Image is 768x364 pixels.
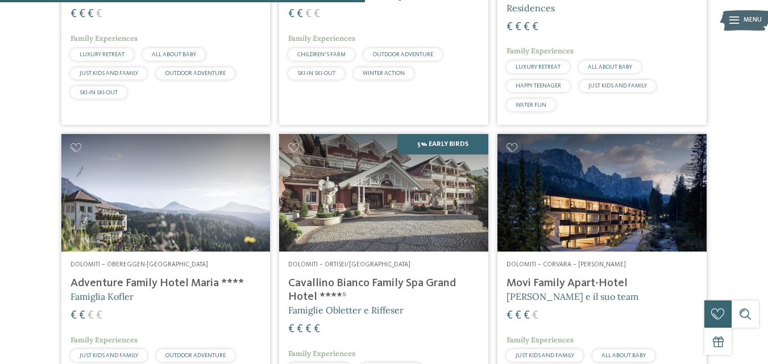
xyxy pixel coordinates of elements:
span: Family Experiences [507,46,574,56]
span: € [297,324,303,335]
span: € [88,9,94,20]
span: Family Experiences [70,34,138,43]
span: OUTDOOR ADVENTURE [165,353,226,358]
span: Famiglie Obletter e Riffeser [288,304,404,316]
span: Family Experiences [288,34,355,43]
span: [PERSON_NAME] e il suo team [507,291,638,302]
span: Family Experiences [70,335,138,345]
span: € [524,22,530,33]
span: € [297,9,303,20]
span: € [79,310,85,321]
span: SKI-IN SKI-OUT [297,70,335,76]
span: € [515,310,521,321]
span: Family Experiences [288,349,355,358]
h4: Adventure Family Hotel Maria **** [70,277,261,290]
span: HAPPY TEENAGER [516,83,561,89]
span: JUST KIDS AND FAMILY [80,70,138,76]
span: € [79,9,85,20]
span: € [507,22,513,33]
span: CHILDREN’S FARM [297,52,346,57]
span: LUXURY RETREAT [516,64,561,70]
span: ALL ABOUT BABY [601,353,646,358]
span: € [88,310,94,321]
span: Dolomiti – Ortisei/[GEOGRAPHIC_DATA] [288,261,410,268]
span: Family Experiences [507,335,574,345]
span: OUTDOOR ADVENTURE [165,70,226,76]
span: € [314,324,320,335]
img: Adventure Family Hotel Maria **** [61,134,271,252]
span: WATER FUN [516,102,546,108]
span: Dolomiti – Corvara – [PERSON_NAME] [507,261,626,268]
img: Cercate un hotel per famiglie? Qui troverete solo i migliori! [497,134,707,252]
span: € [96,9,102,20]
span: € [524,310,530,321]
span: JUST KIDS AND FAMILY [588,83,647,89]
h4: Cavallino Bianco Family Spa Grand Hotel ****ˢ [288,277,479,304]
span: SKI-IN SKI-OUT [80,90,118,95]
span: Dolomiti – Obereggen-[GEOGRAPHIC_DATA] [70,261,208,268]
span: LUXURY RETREAT [80,52,124,57]
span: € [70,310,77,321]
span: € [288,9,294,20]
span: € [515,22,521,33]
img: Family Spa Grand Hotel Cavallino Bianco ****ˢ [279,134,488,252]
span: € [532,310,538,321]
span: € [288,324,294,335]
span: JUST KIDS AND FAMILY [80,353,138,358]
span: € [305,9,312,20]
span: OUTDOOR ADVENTURE [373,52,433,57]
span: € [96,310,102,321]
span: € [532,22,538,33]
span: JUST KIDS AND FAMILY [516,353,574,358]
span: € [305,324,312,335]
h4: Movi Family Apart-Hotel [507,277,698,290]
span: € [70,9,77,20]
span: Famiglia Kofler [70,291,134,302]
span: € [314,9,320,20]
span: ALL ABOUT BABY [588,64,632,70]
span: € [507,310,513,321]
span: WINTER ACTION [363,70,405,76]
span: ALL ABOUT BABY [152,52,196,57]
